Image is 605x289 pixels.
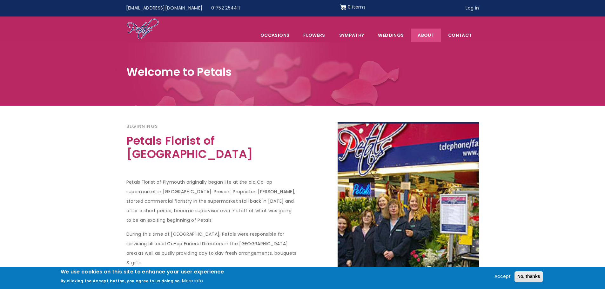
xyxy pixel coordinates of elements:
[514,271,543,282] button: No, thanks
[207,2,244,14] a: 01752 254411
[126,123,158,130] strong: Beginnings
[126,18,159,40] img: Home
[340,2,346,12] img: Shopping cart
[122,2,207,14] a: [EMAIL_ADDRESS][DOMAIN_NAME]
[126,134,298,164] h2: Petals Florist of [GEOGRAPHIC_DATA]
[340,2,366,12] a: Shopping cart 0 items
[371,29,410,42] span: Weddings
[61,278,181,284] p: By clicking the Accept button, you agree to us doing so.
[492,273,513,280] button: Accept
[411,29,441,42] a: About
[126,230,298,268] p: During this time at [GEOGRAPHIC_DATA], Petals were responsible for servicing all local Co-op Fune...
[441,29,478,42] a: Contact
[182,277,203,285] button: More info
[297,29,332,42] a: Flowers
[254,29,296,42] span: Occasions
[126,178,298,225] p: Petals Florist of Plymouth originally began life at the old Co-op supermarket in [GEOGRAPHIC_DATA...
[461,2,483,14] a: Log in
[348,4,365,10] span: 0 items
[333,29,371,42] a: Sympathy
[126,64,232,80] span: Welcome to Petals
[61,268,224,275] h2: We use cookies on this site to enhance your user experience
